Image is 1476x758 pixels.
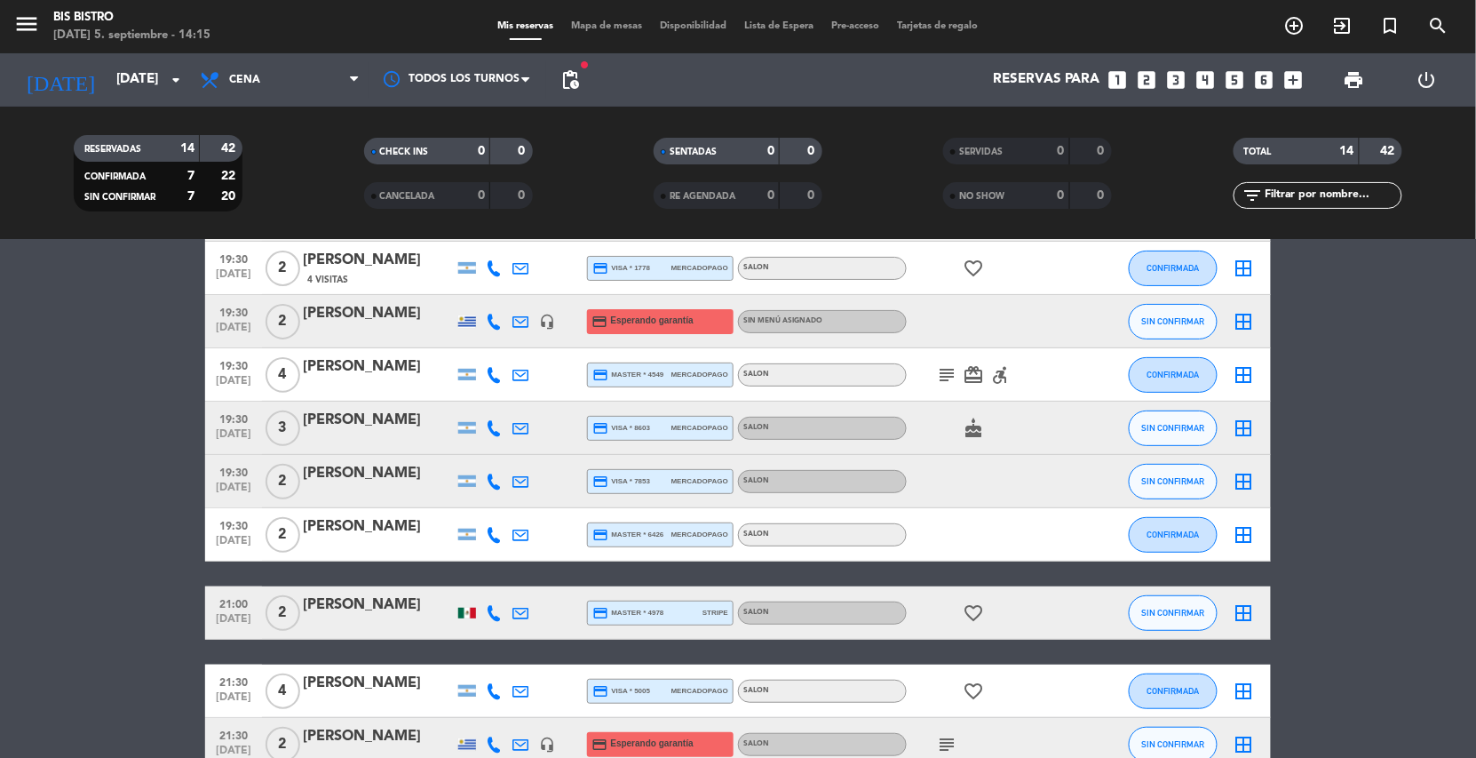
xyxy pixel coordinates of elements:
span: [DATE] [211,613,256,634]
button: SIN CONFIRMAR [1129,304,1218,339]
i: credit_card [592,420,608,436]
button: CONFIRMADA [1129,517,1218,553]
span: 4 [266,674,300,709]
span: visa * 1778 [592,260,650,276]
i: looks_6 [1253,68,1276,92]
strong: 20 [221,190,239,203]
i: credit_card [591,314,607,330]
span: Cena [229,74,260,86]
span: visa * 8603 [592,420,650,436]
i: credit_card [592,683,608,699]
i: border_all [1234,734,1255,755]
span: Disponibilidad [652,21,736,31]
span: 2 [266,251,300,286]
span: pending_actions [559,69,581,91]
div: [PERSON_NAME] [303,355,454,379]
i: border_all [1234,524,1255,546]
span: [DATE] [211,322,256,342]
i: credit_card [592,474,608,490]
span: CHECK INS [380,148,429,156]
span: [DATE] [211,691,256,712]
span: [DATE] [211,482,256,502]
span: [DATE] [211,268,256,289]
span: SERVIDAS [959,148,1003,156]
i: looks_one [1107,68,1130,92]
span: SIN CONFIRMAR [84,193,155,202]
span: visa * 7853 [592,474,650,490]
span: fiber_manual_record [579,60,590,70]
strong: 0 [478,189,485,202]
span: 19:30 [211,248,256,268]
i: border_all [1234,364,1255,386]
i: add_circle_outline [1284,15,1305,36]
span: SALON [743,609,769,616]
span: SIN CONFIRMAR [1142,608,1205,618]
div: [PERSON_NAME] [303,462,454,485]
i: subject [936,364,957,386]
span: 2 [266,517,300,553]
span: Mis reservas [489,21,563,31]
div: LOG OUT [1391,53,1464,107]
div: [PERSON_NAME] [303,409,454,432]
span: 19:30 [211,355,256,375]
strong: 7 [187,170,194,182]
span: mercadopago [671,422,728,434]
span: SALON [743,687,769,694]
i: credit_card [592,260,608,276]
span: Lista de Espera [736,21,823,31]
i: subject [936,734,957,755]
strong: 0 [1058,145,1065,157]
i: border_all [1234,418,1255,439]
strong: 0 [1098,189,1108,202]
span: CONFIRMADA [1147,370,1200,379]
i: border_all [1234,311,1255,332]
span: [DATE] [211,535,256,555]
button: menu [13,11,40,44]
span: 2 [266,304,300,339]
strong: 0 [518,145,528,157]
span: SENTADAS [670,148,717,156]
div: [PERSON_NAME] [303,302,454,325]
div: [PERSON_NAME] [303,725,454,748]
span: CONFIRMADA [1147,263,1200,273]
span: master * 6426 [592,527,664,543]
i: credit_card [592,367,608,383]
span: 21:30 [211,671,256,691]
i: border_all [1234,681,1255,702]
strong: 0 [767,145,774,157]
span: mercadopago [671,262,728,274]
strong: 42 [221,142,239,155]
i: arrow_drop_down [165,69,186,91]
div: [DATE] 5. septiembre - 14:15 [53,27,210,44]
i: credit_card [592,527,608,543]
i: favorite_border [963,602,984,624]
button: CONFIRMADA [1129,674,1218,709]
span: 21:30 [211,724,256,745]
strong: 0 [808,145,819,157]
strong: 0 [518,189,528,202]
span: mercadopago [671,685,728,697]
span: [DATE] [211,375,256,395]
span: SALON [743,740,769,747]
span: Sin menú asignado [743,317,822,324]
span: SIN CONFIRMAR [1142,476,1205,486]
button: CONFIRMADA [1129,251,1218,286]
i: looks_4 [1194,68,1218,92]
i: cake [963,418,984,439]
strong: 0 [1058,189,1065,202]
span: Reservas para [993,72,1100,88]
i: exit_to_app [1332,15,1353,36]
span: SIN CONFIRMAR [1142,316,1205,326]
span: SIN CONFIRMAR [1142,423,1205,433]
span: visa * 5005 [592,683,650,699]
span: 2 [266,595,300,631]
span: 21:00 [211,593,256,613]
i: credit_card [591,737,607,753]
span: mercadopago [671,529,728,540]
strong: 7 [187,190,194,203]
i: card_giftcard [963,364,984,386]
i: [DATE] [13,60,107,100]
span: stripe [702,607,728,618]
span: SALON [743,477,769,484]
i: search [1428,15,1449,36]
